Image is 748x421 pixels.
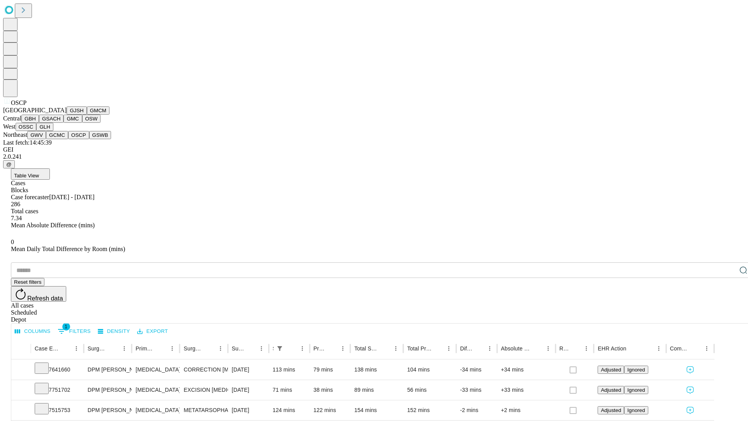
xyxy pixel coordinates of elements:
[601,387,621,393] span: Adjusted
[627,343,638,354] button: Sort
[11,194,49,200] span: Case forecaster
[627,407,645,413] span: Ignored
[273,360,306,380] div: 113 mins
[432,343,443,354] button: Sort
[6,161,12,167] span: @
[286,343,297,354] button: Sort
[314,400,347,420] div: 122 mins
[274,343,285,354] div: 1 active filter
[204,343,215,354] button: Sort
[215,343,226,354] button: Menu
[135,325,170,338] button: Export
[27,295,63,302] span: Refresh data
[183,345,203,352] div: Surgery Name
[690,343,701,354] button: Sort
[16,123,37,131] button: OSSC
[67,106,87,115] button: GJSH
[183,400,224,420] div: METATARSOPHALANGEAL [MEDICAL_DATA] GREAT TOE
[460,345,473,352] div: Difference
[88,345,107,352] div: Surgeon Name
[136,400,176,420] div: [MEDICAL_DATA]
[273,400,306,420] div: 124 mins
[273,345,273,352] div: Scheduled In Room Duration
[601,407,621,413] span: Adjusted
[15,404,27,417] button: Expand
[598,406,624,414] button: Adjusted
[183,360,224,380] div: CORRECTION [MEDICAL_DATA], DOUBLE [MEDICAL_DATA]
[35,400,80,420] div: 7515753
[273,380,306,400] div: 71 mins
[3,153,745,160] div: 2.0.241
[11,215,22,221] span: 7.34
[232,400,265,420] div: [DATE]
[108,343,119,354] button: Sort
[326,343,337,354] button: Sort
[88,380,128,400] div: DPM [PERSON_NAME]
[49,194,94,200] span: [DATE] - [DATE]
[407,400,452,420] div: 152 mins
[11,286,66,302] button: Refresh data
[36,123,53,131] button: GLH
[501,345,531,352] div: Absolute Difference
[3,139,52,146] span: Last fetch: 14:45:39
[532,343,543,354] button: Sort
[314,380,347,400] div: 38 mins
[3,123,16,130] span: West
[11,201,20,207] span: 286
[581,343,592,354] button: Menu
[484,343,495,354] button: Menu
[136,380,176,400] div: [MEDICAL_DATA]
[624,386,648,394] button: Ignored
[473,343,484,354] button: Sort
[598,366,624,374] button: Adjusted
[354,345,379,352] div: Total Scheduled Duration
[13,325,53,338] button: Select columns
[232,380,265,400] div: [DATE]
[653,343,664,354] button: Menu
[297,343,308,354] button: Menu
[15,363,27,377] button: Expand
[156,343,167,354] button: Sort
[11,99,26,106] span: OSCP
[27,131,46,139] button: GWV
[379,343,390,354] button: Sort
[232,360,265,380] div: [DATE]
[11,222,95,228] span: Mean Absolute Difference (mins)
[314,360,347,380] div: 79 mins
[35,345,59,352] div: Case Epic Id
[88,400,128,420] div: DPM [PERSON_NAME]
[167,343,178,354] button: Menu
[354,380,399,400] div: 89 mins
[314,345,326,352] div: Predicted In Room Duration
[460,400,493,420] div: -2 mins
[3,160,15,168] button: @
[256,343,267,354] button: Menu
[136,360,176,380] div: [MEDICAL_DATA]
[245,343,256,354] button: Sort
[88,360,128,380] div: DPM [PERSON_NAME]
[3,115,21,122] span: Central
[3,131,27,138] span: Northeast
[87,106,109,115] button: GMCM
[71,343,82,354] button: Menu
[21,115,39,123] button: GBH
[136,345,155,352] div: Primary Service
[3,146,745,153] div: GEI
[119,343,130,354] button: Menu
[354,400,399,420] div: 154 mins
[701,343,712,354] button: Menu
[443,343,454,354] button: Menu
[598,386,624,394] button: Adjusted
[501,360,552,380] div: +34 mins
[232,345,244,352] div: Surgery Date
[11,168,50,180] button: Table View
[624,406,648,414] button: Ignored
[627,387,645,393] span: Ignored
[96,325,132,338] button: Density
[601,367,621,373] span: Adjusted
[64,115,82,123] button: GMC
[407,345,432,352] div: Total Predicted Duration
[60,343,71,354] button: Sort
[68,131,89,139] button: OSCP
[89,131,111,139] button: GSWB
